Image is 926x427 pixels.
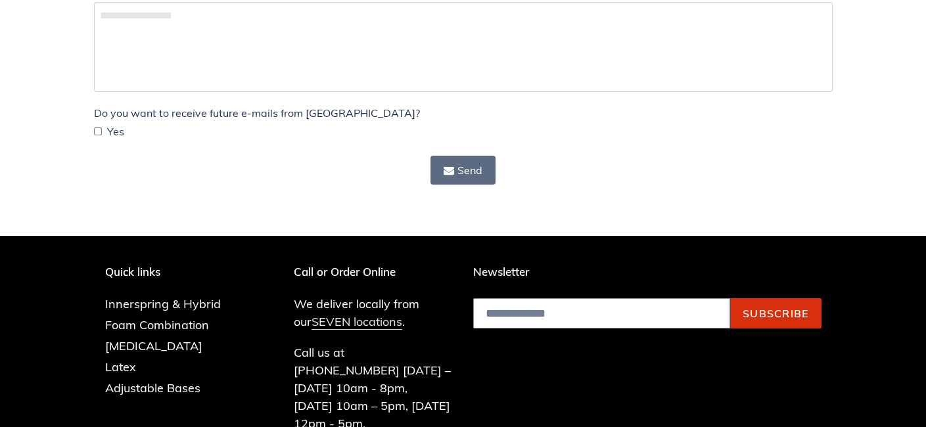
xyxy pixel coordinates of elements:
a: Latex [105,359,136,374]
p: Call or Order Online [294,265,453,279]
button: Send [430,156,496,185]
label: Do you want to receive future e-mails from [GEOGRAPHIC_DATA]? [94,105,420,121]
span: Subscribe [743,307,809,320]
p: Quick links [105,265,241,279]
p: We deliver locally from our . [294,295,453,330]
p: Newsletter [473,265,822,279]
a: SEVEN locations [312,314,402,330]
a: Innerspring & Hybrid [105,296,221,311]
a: Adjustable Bases [105,380,200,395]
input: Email address [473,298,730,328]
input: Yes [94,127,103,136]
span: Yes [107,124,124,139]
a: Foam Combination [105,317,209,332]
button: Subscribe [730,298,822,328]
a: [MEDICAL_DATA] [105,338,202,353]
